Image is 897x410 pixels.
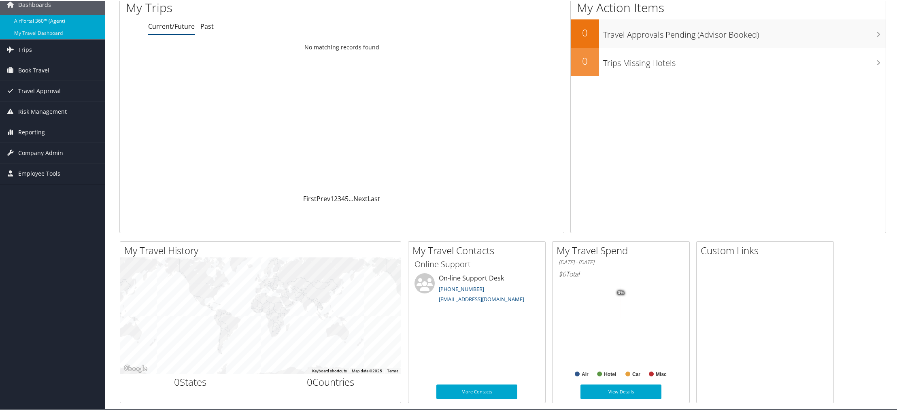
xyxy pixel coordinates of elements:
tspan: 0% [618,290,624,295]
span: … [349,193,353,202]
td: No matching records found [120,39,564,54]
img: Google [122,363,149,373]
span: Book Travel [18,59,49,80]
h6: Total [559,269,683,278]
li: On-line Support Desk [410,272,543,306]
h2: My Travel History [124,243,401,257]
h2: My Travel Spend [557,243,689,257]
a: Current/Future [148,21,195,30]
a: Past [200,21,214,30]
h2: Countries [267,374,395,388]
text: Car [632,371,640,376]
h2: My Travel Contacts [412,243,545,257]
h2: Custom Links [701,243,833,257]
a: Next [353,193,368,202]
a: [EMAIL_ADDRESS][DOMAIN_NAME] [439,295,524,302]
a: View Details [580,384,661,398]
text: Hotel [604,371,616,376]
a: 2 [334,193,338,202]
h2: 0 [571,53,599,67]
button: Keyboard shortcuts [312,368,347,373]
a: 4 [341,193,345,202]
a: 0Travel Approvals Pending (Advisor Booked) [571,19,886,47]
a: Prev [317,193,330,202]
a: 1 [330,193,334,202]
a: Terms (opens in new tab) [387,368,398,372]
span: 0 [307,374,312,388]
h3: Online Support [414,258,539,269]
h6: [DATE] - [DATE] [559,258,683,266]
h3: Trips Missing Hotels [603,53,886,68]
span: Reporting [18,121,45,142]
a: 5 [345,193,349,202]
span: $0 [559,269,566,278]
span: Travel Approval [18,80,61,100]
h2: 0 [571,25,599,39]
a: [PHONE_NUMBER] [439,285,484,292]
h3: Travel Approvals Pending (Advisor Booked) [603,24,886,40]
span: 0 [174,374,180,388]
a: 0Trips Missing Hotels [571,47,886,75]
span: Map data ©2025 [352,368,382,372]
span: Employee Tools [18,163,60,183]
a: 3 [338,193,341,202]
text: Misc [656,371,667,376]
a: Last [368,193,380,202]
a: First [303,193,317,202]
span: Company Admin [18,142,63,162]
a: More Contacts [436,384,517,398]
span: Trips [18,39,32,59]
h2: States [126,374,255,388]
a: Open this area in Google Maps (opens a new window) [122,363,149,373]
span: Risk Management [18,101,67,121]
text: Air [582,371,589,376]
